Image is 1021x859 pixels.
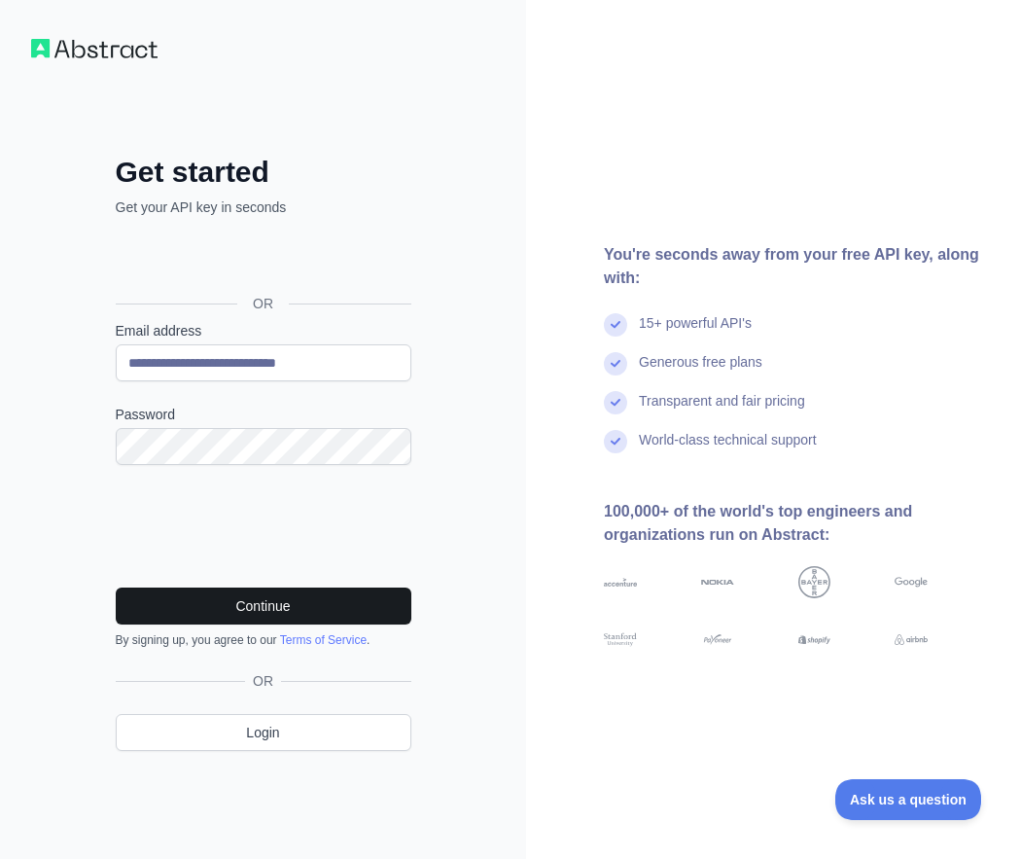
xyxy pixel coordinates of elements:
h2: Get started [116,155,411,190]
iframe: Toggle Customer Support [835,779,982,820]
img: check mark [604,352,627,376]
div: World-class technical support [639,430,817,469]
div: 100,000+ of the world's top engineers and organizations run on Abstract: [604,500,990,547]
div: Transparent and fair pricing [639,391,805,430]
span: OR [245,671,281,691]
iframe: reCAPTCHA [116,488,411,564]
p: Get your API key in seconds [116,197,411,217]
span: OR [237,294,289,313]
img: shopify [798,631,831,648]
img: payoneer [701,631,734,648]
img: bayer [798,566,831,599]
img: google [895,566,928,599]
a: Terms of Service [280,633,367,647]
a: Login [116,714,411,751]
div: By signing up, you agree to our . [116,632,411,648]
img: check mark [604,391,627,414]
img: Workflow [31,39,158,58]
img: check mark [604,430,627,453]
div: 15+ powerful API's [639,313,752,352]
img: accenture [604,566,637,599]
iframe: Sign in with Google Button [106,238,417,281]
label: Email address [116,321,411,340]
button: Continue [116,588,411,625]
label: Password [116,405,411,424]
img: stanford university [604,631,637,648]
div: Generous free plans [639,352,762,391]
img: nokia [701,566,734,599]
img: check mark [604,313,627,337]
img: airbnb [895,631,928,648]
div: You're seconds away from your free API key, along with: [604,243,990,290]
